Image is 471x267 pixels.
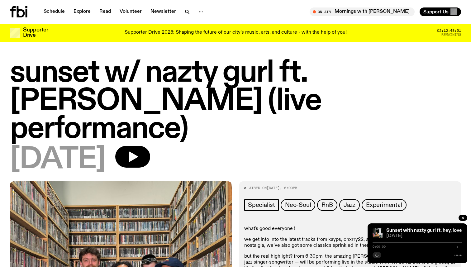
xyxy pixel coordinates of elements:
a: Specialist [244,199,279,211]
a: Neo-Soul [281,199,315,211]
p: we get into into the latest tracks from kayps, chxrry22, and [PERSON_NAME]. for that touch of nos... [244,237,456,249]
span: RnB [321,202,333,208]
a: Read [96,7,115,16]
a: Experimental [362,199,407,211]
p: Supporter Drive 2025: Shaping the future of our city’s music, arts, and culture - with the help o... [125,30,347,36]
a: Jazz [339,199,360,211]
h1: sunset w/ nazty gurl ft. [PERSON_NAME] (live performance) [10,59,461,143]
span: 02:12:48:51 [437,29,461,32]
span: Jazz [344,202,355,208]
button: Support Us [420,7,461,16]
button: On AirMornings with [PERSON_NAME] [310,7,415,16]
span: Aired on [249,185,267,190]
span: Support Us [423,9,449,15]
a: Schedule [40,7,69,16]
a: RnB [317,199,337,211]
a: Newsletter [147,7,180,16]
a: Explore [70,7,94,16]
span: Experimental [366,202,402,208]
span: , 6:00pm [280,185,297,190]
span: Specialist [248,202,275,208]
span: -:--:-- [449,245,462,248]
span: Neo-Soul [285,202,311,208]
a: Volunteer [116,7,145,16]
h3: Supporter Drive [23,27,48,38]
span: 0:00:00 [373,245,386,248]
p: what's good everyone ! [244,226,456,232]
span: [DATE] [267,185,280,190]
span: Remaining [441,33,461,36]
span: [DATE] [386,234,462,238]
span: [DATE] [10,146,105,174]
